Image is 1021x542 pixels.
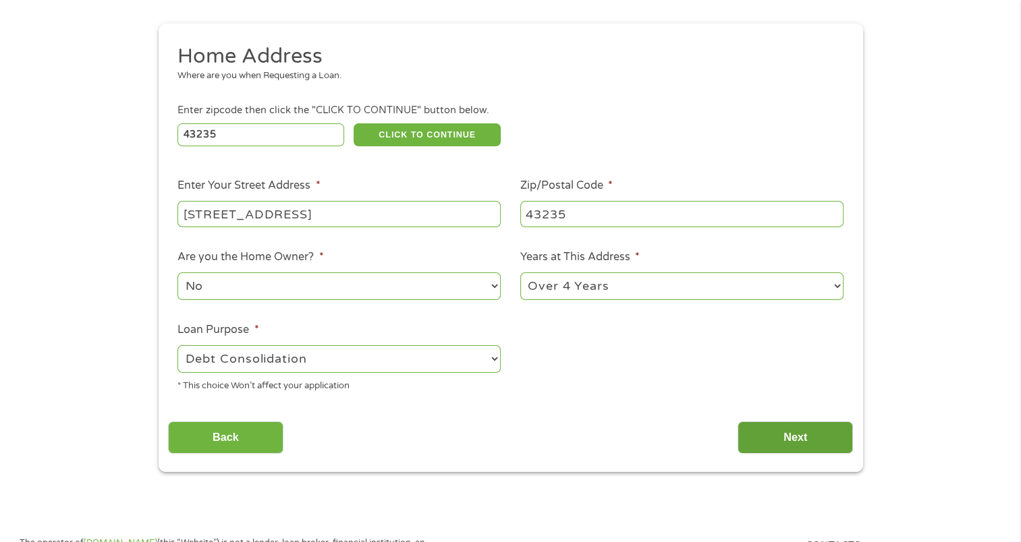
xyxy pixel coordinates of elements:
input: Back [168,421,283,454]
label: Are you the Home Owner? [177,250,323,264]
div: Enter zipcode then click the "CLICK TO CONTINUE" button below. [177,103,843,118]
div: Where are you when Requesting a Loan. [177,69,833,83]
input: Next [738,421,853,454]
label: Enter Your Street Address [177,179,320,193]
h2: Home Address [177,43,833,70]
label: Zip/Postal Code [520,179,613,193]
div: * This choice Won’t affect your application [177,375,501,393]
input: Enter Zipcode (e.g 01510) [177,123,344,146]
button: CLICK TO CONTINUE [354,123,501,146]
label: Loan Purpose [177,323,258,337]
label: Years at This Address [520,250,640,264]
input: 1 Main Street [177,201,501,227]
